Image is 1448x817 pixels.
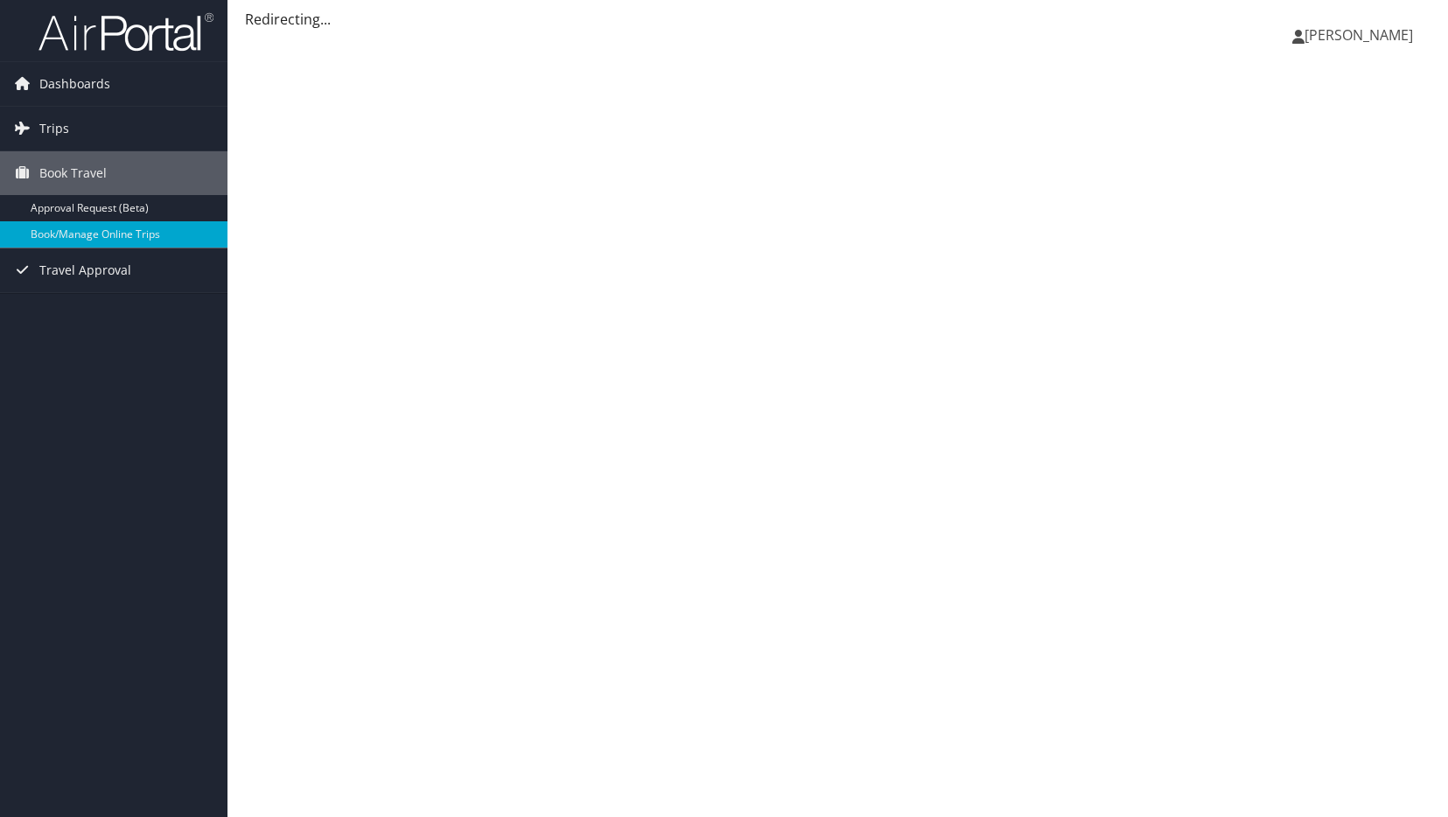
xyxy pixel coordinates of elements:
[39,248,131,292] span: Travel Approval
[39,151,107,195] span: Book Travel
[1292,9,1431,61] a: [PERSON_NAME]
[38,11,213,52] img: airportal-logo.png
[1305,25,1413,45] span: [PERSON_NAME]
[39,107,69,150] span: Trips
[245,9,1431,30] div: Redirecting...
[39,62,110,106] span: Dashboards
